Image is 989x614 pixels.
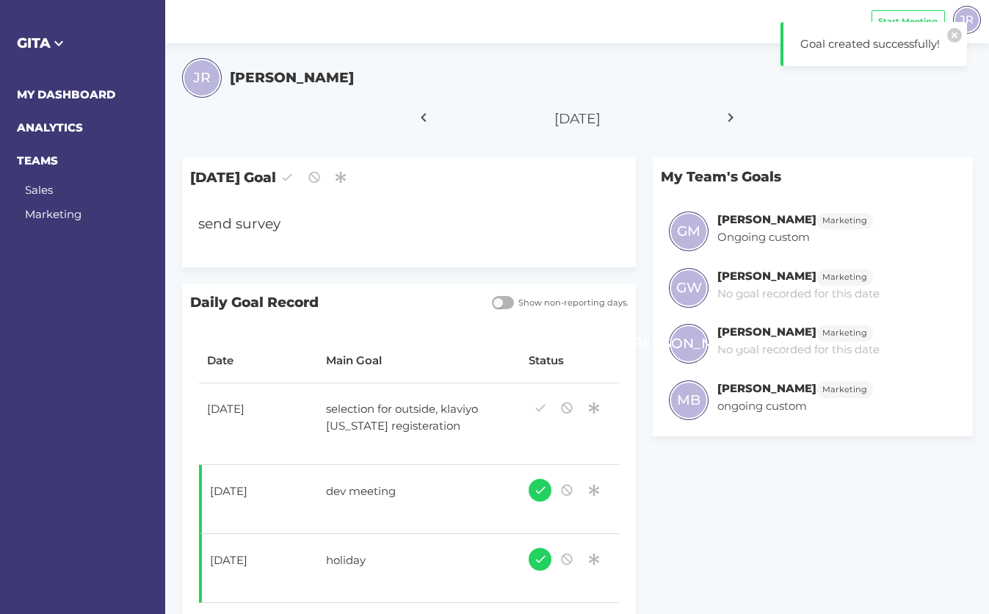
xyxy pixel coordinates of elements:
[318,474,504,511] div: dev meeting
[529,353,611,369] div: Status
[653,158,973,195] p: My Team's Goals
[318,393,504,443] div: selection for outside, klaviyo [US_STATE] registeration
[677,390,700,411] span: MB
[717,212,816,226] h6: [PERSON_NAME]
[199,534,318,603] td: [DATE]
[953,6,981,34] div: JR
[822,383,867,396] span: Marketing
[717,381,816,395] h6: [PERSON_NAME]
[193,68,211,88] span: JR
[17,87,115,101] a: MY DASHBOARD
[878,15,938,28] span: Start Meeting
[960,11,974,28] span: JR
[822,214,867,227] span: Marketing
[514,297,628,309] span: Show non-reporting days.
[17,153,149,170] h6: TEAMS
[326,353,512,369] div: Main Goal
[822,327,867,339] span: Marketing
[199,465,318,534] td: [DATE]
[717,229,874,246] p: Ongoing custom
[230,68,354,88] h5: [PERSON_NAME]
[816,325,874,339] a: Marketing
[17,33,149,54] h5: GITA
[628,333,750,354] span: [PERSON_NAME]
[318,543,504,580] div: holiday
[816,381,874,395] a: Marketing
[816,212,874,226] a: Marketing
[816,269,874,283] a: Marketing
[182,284,484,322] span: Daily Goal Record
[17,120,83,134] a: ANALYTICS
[199,383,318,466] td: [DATE]
[25,183,53,197] a: Sales
[554,110,601,127] span: [DATE]
[872,10,945,33] button: Start Meeting
[677,221,700,242] span: GM
[190,206,592,243] div: send survey
[676,278,702,298] span: GW
[207,353,310,369] div: Date
[822,271,867,283] span: Marketing
[717,269,816,283] h6: [PERSON_NAME]
[717,325,816,339] h6: [PERSON_NAME]
[25,207,81,221] a: Marketing
[717,342,880,358] p: No goal recorded for this date
[717,286,880,303] p: No goal recorded for this date
[717,398,874,415] p: ongoing custom
[182,158,637,197] span: [DATE] Goal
